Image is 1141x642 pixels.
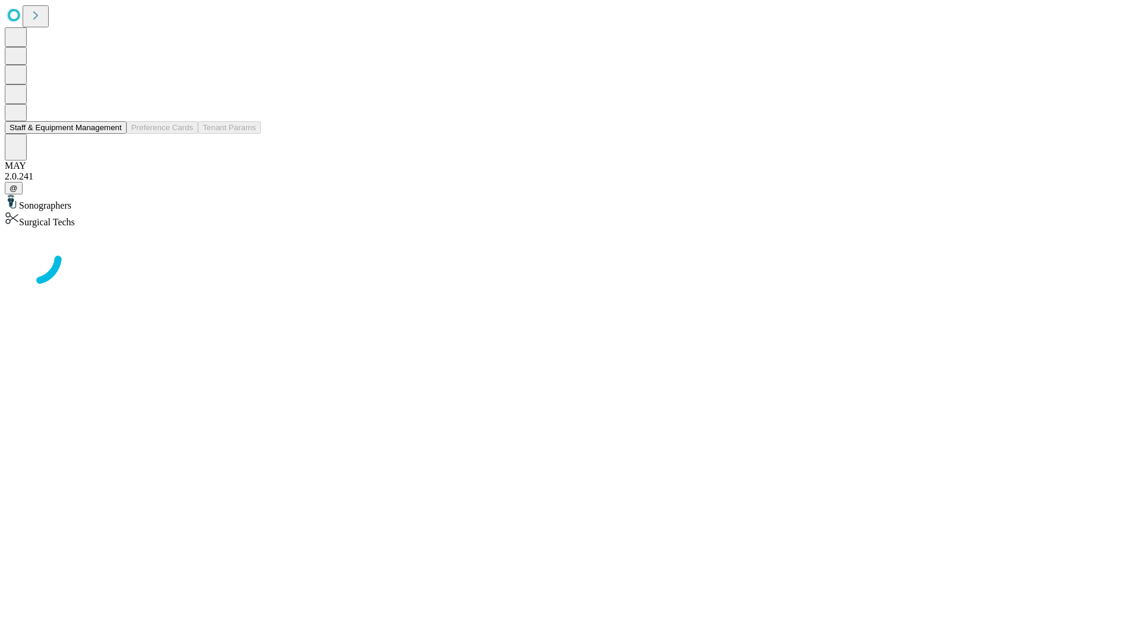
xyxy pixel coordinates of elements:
[127,121,198,134] button: Preference Cards
[10,184,18,193] span: @
[5,121,127,134] button: Staff & Equipment Management
[5,182,23,194] button: @
[5,171,1136,182] div: 2.0.241
[5,160,1136,171] div: MAY
[198,121,261,134] button: Tenant Params
[5,194,1136,211] div: Sonographers
[5,211,1136,228] div: Surgical Techs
